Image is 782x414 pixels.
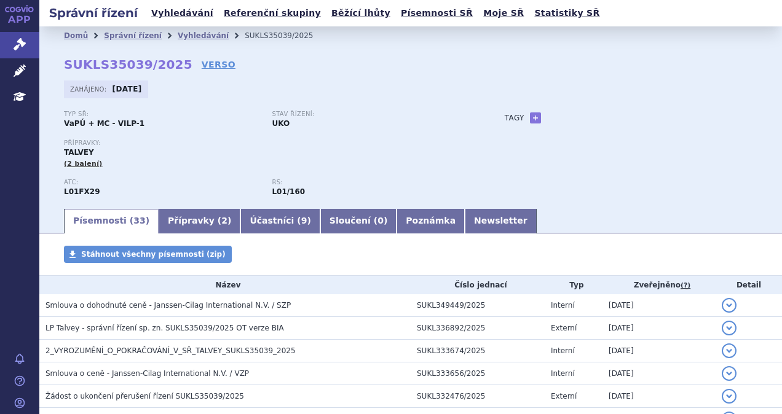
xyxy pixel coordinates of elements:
a: Stáhnout všechny písemnosti (zip) [64,246,232,263]
button: detail [722,366,737,381]
span: Zahájeno: [70,84,109,94]
span: TALVEY [64,148,94,157]
button: detail [722,389,737,404]
strong: UKO [272,119,290,128]
a: Statistiky SŘ [531,5,603,21]
td: [DATE] [602,362,716,385]
a: Písemnosti SŘ [397,5,476,21]
th: Typ [545,276,602,294]
span: 9 [301,216,307,225]
th: Zveřejněno [602,276,716,294]
a: Sloučení (0) [320,209,397,233]
a: Správní řízení [104,31,162,40]
a: Newsletter [465,209,537,233]
span: Stáhnout všechny písemnosti (zip) [81,250,226,259]
th: Název [39,276,411,294]
button: detail [722,321,737,335]
abbr: (?) [681,281,690,290]
a: Referenční skupiny [220,5,325,21]
a: Přípravky (2) [159,209,240,233]
th: Detail [716,276,782,294]
td: [DATE] [602,294,716,317]
a: Písemnosti (33) [64,209,159,233]
h3: Tagy [505,111,524,125]
span: Smlouva o ceně - Janssen-Cilag International N.V. / VZP [45,369,249,378]
p: RS: [272,179,467,186]
a: Domů [64,31,88,40]
span: 33 [133,216,145,225]
a: + [530,112,541,123]
td: SUKL332476/2025 [411,385,545,408]
p: ATC: [64,179,259,186]
td: SUKL333674/2025 [411,340,545,362]
a: Běžící lhůty [328,5,394,21]
td: SUKL333656/2025 [411,362,545,385]
span: Žádost o ukončení přerušení řízení SUKLS35039/2025 [45,392,244,400]
td: SUKL336892/2025 [411,317,545,340]
strong: SUKLS35039/2025 [64,57,192,72]
button: detail [722,298,737,313]
a: Vyhledávání [148,5,217,21]
strong: VaPÚ + MC - VILP-1 [64,119,144,128]
a: Moje SŘ [480,5,527,21]
span: 0 [377,216,384,225]
span: Interní [551,301,575,310]
span: Interní [551,369,575,378]
span: LP Talvey - správní řízení sp. zn. SUKLS35039/2025 OT verze BIA [45,324,284,332]
a: Poznámka [397,209,465,233]
td: [DATE] [602,340,716,362]
p: Stav řízení: [272,111,467,118]
span: Interní [551,346,575,355]
li: SUKLS35039/2025 [245,26,329,45]
td: [DATE] [602,317,716,340]
button: detail [722,343,737,358]
strong: [DATE] [113,85,142,93]
span: Externí [551,324,577,332]
a: VERSO [202,58,235,71]
td: [DATE] [602,385,716,408]
a: Vyhledávání [178,31,229,40]
p: Typ SŘ: [64,111,259,118]
span: Externí [551,392,577,400]
p: Přípravky: [64,139,480,147]
h2: Správní řízení [39,4,148,21]
strong: TALKVETAMAB [64,187,100,196]
span: Smlouva o dohodnuté ceně - Janssen-Cilag International N.V. / SZP [45,301,291,310]
span: 2 [221,216,227,225]
span: 2_VYROZUMĚNÍ_O_POKRAČOVÁNÍ_V_SŘ_TALVEY_SUKLS35039_2025 [45,346,296,355]
td: SUKL349449/2025 [411,294,545,317]
span: (2 balení) [64,160,103,168]
a: Účastníci (9) [240,209,320,233]
th: Číslo jednací [411,276,545,294]
strong: monoklonální protilátky a konjugáty protilátka – léčivo [272,187,305,196]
